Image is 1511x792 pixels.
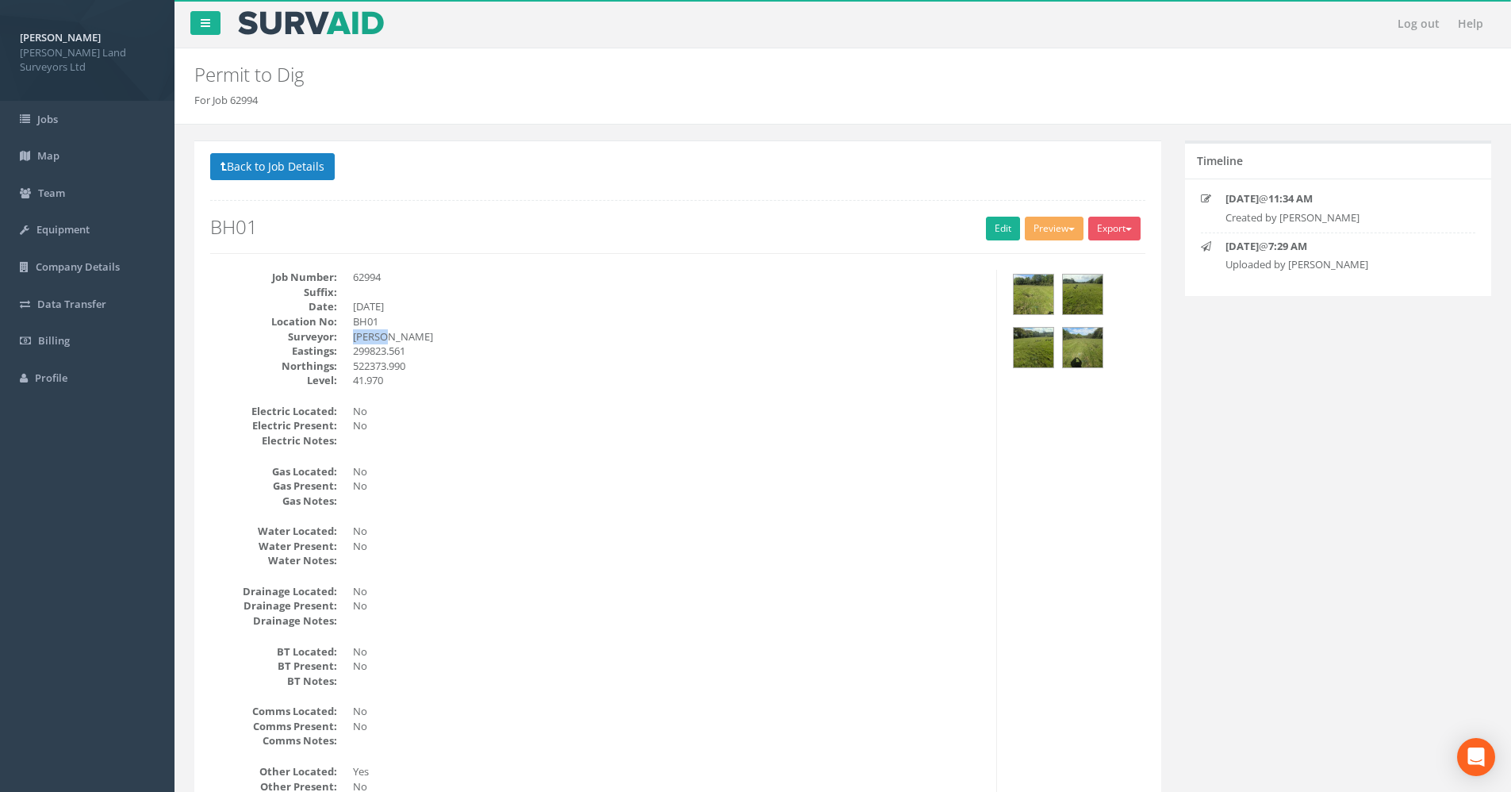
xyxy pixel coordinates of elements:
li: For Job 62994 [194,93,258,108]
dd: 62994 [353,270,984,285]
h2: Permit to Dig [194,64,1271,85]
dd: No [353,644,984,659]
dt: Northings: [210,359,337,374]
button: Export [1088,217,1141,240]
dt: Drainage Notes: [210,613,337,629]
dt: Gas Present: [210,479,337,494]
dt: Drainage Present: [210,598,337,613]
strong: [DATE] [1225,191,1259,206]
dt: Level: [210,373,337,388]
dd: 522373.990 [353,359,984,374]
img: bec1189a-4799-6d6e-c7bc-04360e705c1d_05613ea3-8b87-1ad1-0480-3bd640391159_thumb.jpg [1063,328,1103,367]
dd: No [353,659,984,674]
dt: Electric Located: [210,404,337,419]
dd: No [353,404,984,419]
dt: Gas Notes: [210,494,337,509]
dt: Gas Located: [210,464,337,479]
span: Profile [35,371,67,385]
dd: No [353,598,984,613]
dt: Other Located: [210,764,337,779]
dt: Comms Located: [210,704,337,719]
dt: Water Located: [210,524,337,539]
img: bec1189a-4799-6d6e-c7bc-04360e705c1d_a6f539bd-529c-38a0-c968-c7ae5e026b9b_thumb.jpg [1063,275,1103,314]
span: Billing [38,333,70,348]
dd: No [353,479,984,494]
dd: No [353,464,984,479]
p: @ [1225,191,1451,206]
strong: 7:29 AM [1268,239,1307,253]
dd: [PERSON_NAME] [353,329,984,344]
dd: No [353,524,984,539]
dd: No [353,719,984,734]
strong: [DATE] [1225,239,1259,253]
dt: Electric Present: [210,418,337,433]
dt: Comms Present: [210,719,337,734]
h2: BH01 [210,217,1145,237]
dd: No [353,418,984,433]
dt: Water Present: [210,539,337,554]
dd: BH01 [353,314,984,329]
span: [PERSON_NAME] Land Surveyors Ltd [20,45,155,75]
img: bec1189a-4799-6d6e-c7bc-04360e705c1d_b58f1aea-9dc8-45b5-0c38-f24b2cfdd655_thumb.jpg [1014,275,1053,314]
dt: BT Notes: [210,674,337,689]
dd: No [353,704,984,719]
dd: No [353,539,984,554]
p: Uploaded by [PERSON_NAME] [1225,257,1451,272]
dt: Eastings: [210,344,337,359]
span: Team [38,186,65,200]
span: Data Transfer [37,297,106,311]
span: Equipment [36,222,90,236]
dd: 299823.561 [353,344,984,359]
span: Company Details [36,260,120,274]
p: @ [1225,239,1451,254]
button: Preview [1025,217,1083,240]
dd: No [353,584,984,599]
dt: BT Present: [210,659,337,674]
dt: Suffix: [210,285,337,300]
dt: Electric Notes: [210,433,337,448]
p: Created by [PERSON_NAME] [1225,210,1451,225]
dt: Comms Notes: [210,733,337,748]
dt: Job Number: [210,270,337,285]
dt: Drainage Located: [210,584,337,599]
button: Back to Job Details [210,153,335,180]
span: Jobs [37,112,58,126]
dd: Yes [353,764,984,779]
dt: Water Notes: [210,553,337,568]
h5: Timeline [1197,155,1243,167]
span: Map [37,148,59,163]
dd: [DATE] [353,299,984,314]
a: [PERSON_NAME] [PERSON_NAME] Land Surveyors Ltd [20,26,155,75]
img: bec1189a-4799-6d6e-c7bc-04360e705c1d_081ed614-9f9a-17e1-eed5-79909684d101_thumb.jpg [1014,328,1053,367]
dd: 41.970 [353,373,984,388]
a: Edit [986,217,1020,240]
strong: [PERSON_NAME] [20,30,101,44]
strong: 11:34 AM [1268,191,1313,206]
div: Open Intercom Messenger [1457,738,1495,776]
dt: Date: [210,299,337,314]
dt: BT Located: [210,644,337,659]
dt: Location No: [210,314,337,329]
dt: Surveyor: [210,329,337,344]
